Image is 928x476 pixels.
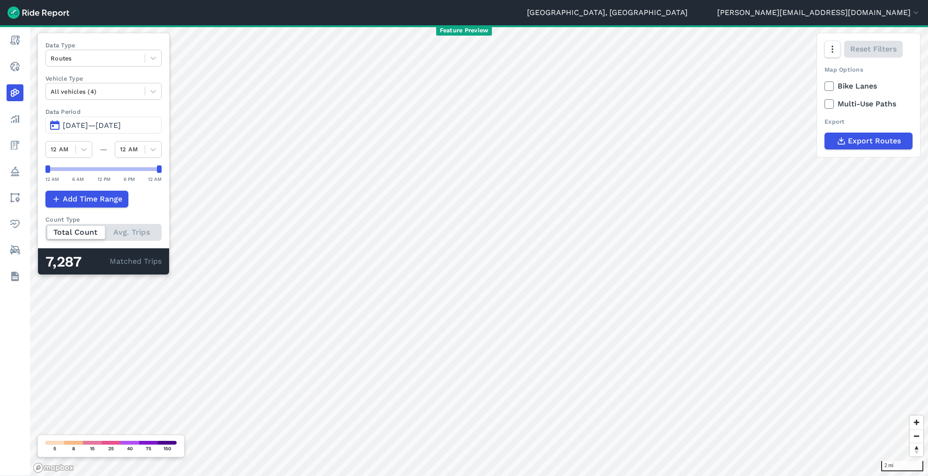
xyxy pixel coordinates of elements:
div: 12 AM [148,175,162,183]
a: Analyze [7,111,23,127]
a: Health [7,216,23,232]
canvas: Map [30,25,928,476]
div: — [92,144,115,155]
a: [GEOGRAPHIC_DATA], [GEOGRAPHIC_DATA] [527,7,688,18]
div: Map Options [824,65,913,74]
button: Zoom out [910,429,923,443]
div: 2 mi [881,461,923,471]
div: Count Type [45,215,162,224]
label: Multi-Use Paths [824,98,913,110]
a: Heatmaps [7,84,23,101]
label: Data Period [45,107,162,116]
a: Fees [7,137,23,154]
label: Vehicle Type [45,74,162,83]
button: Reset Filters [844,41,903,58]
div: 12 AM [45,175,59,183]
div: 7,287 [45,256,110,268]
span: Add Time Range [63,193,122,205]
img: Ride Report [7,7,69,19]
button: [PERSON_NAME][EMAIL_ADDRESS][DOMAIN_NAME] [717,7,921,18]
button: [DATE]—[DATE] [45,117,162,134]
div: 12 PM [97,175,111,183]
a: Realtime [7,58,23,75]
div: 6 PM [124,175,135,183]
a: Datasets [7,268,23,285]
span: Feature Preview [436,26,492,36]
span: [DATE]—[DATE] [63,121,121,130]
a: Policy [7,163,23,180]
button: Zoom in [910,416,923,429]
div: 6 AM [72,175,84,183]
button: Export Routes [824,133,913,149]
span: Reset Filters [850,44,897,55]
div: Export [824,117,913,126]
a: Report [7,32,23,49]
button: Add Time Range [45,191,128,208]
label: Data Type [45,41,162,50]
div: Matched Trips [38,248,169,275]
a: Areas [7,189,23,206]
label: Bike Lanes [824,81,913,92]
span: Export Routes [848,135,901,147]
a: Mapbox logo [33,462,74,473]
button: Reset bearing to north [910,443,923,456]
a: ModeShift [7,242,23,259]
